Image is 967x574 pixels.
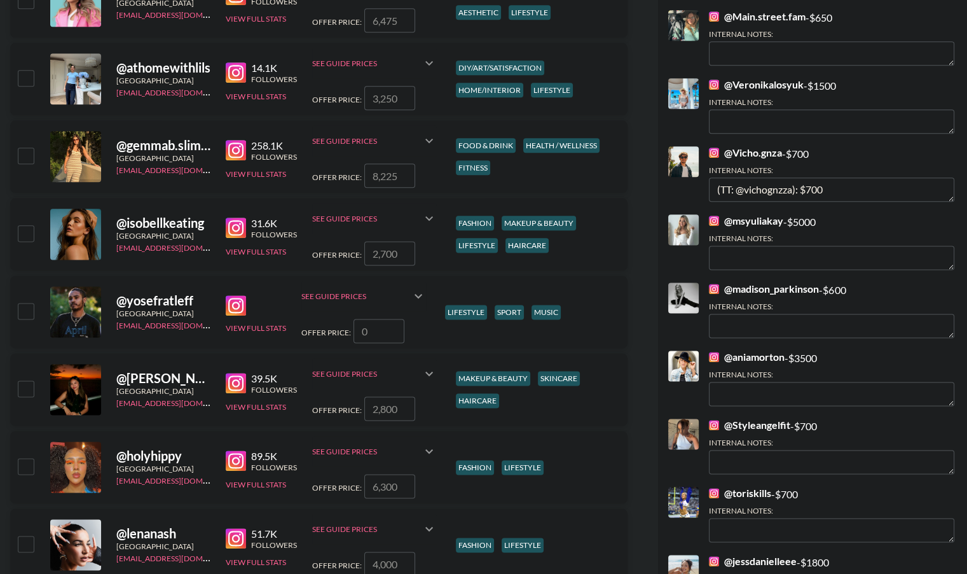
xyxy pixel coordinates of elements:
[251,62,297,74] div: 14.1K
[116,526,210,542] div: @ lenanash
[456,393,499,408] div: haircare
[495,305,524,319] div: sport
[251,139,297,152] div: 258.1K
[226,451,246,471] img: Instagram
[251,217,297,230] div: 31.6K
[312,17,362,27] span: Offer Price:
[251,385,297,395] div: Followers
[709,10,806,23] a: @Main.street.fam
[226,557,286,567] button: View Full Stats
[709,214,783,227] a: @msyuliakay
[251,463,297,472] div: Followers
[226,14,286,24] button: View Full Stats
[509,5,551,20] div: lifestyle
[456,138,516,153] div: food & drink
[709,29,954,39] div: Internal Notes:
[709,80,719,90] img: Instagram
[116,464,210,473] div: [GEOGRAPHIC_DATA]
[709,555,797,568] a: @jessdanielleee
[709,216,719,226] img: Instagram
[226,247,286,256] button: View Full Stats
[116,231,210,241] div: [GEOGRAPHIC_DATA]
[226,528,246,549] img: Instagram
[709,178,954,202] textarea: (TT: @vichognzza): $700
[312,524,422,534] div: See Guide Prices
[456,238,498,253] div: lifestyle
[709,370,954,379] div: Internal Notes:
[456,460,494,475] div: fashion
[312,136,422,146] div: See Guide Prices
[709,284,719,294] img: Instagram
[456,60,544,75] div: diy/art/satisfaction
[226,62,246,83] img: Instagram
[312,447,422,456] div: See Guide Prices
[116,318,244,330] a: [EMAIL_ADDRESS][DOMAIN_NAME]
[709,351,954,406] div: - $ 3500
[709,438,954,447] div: Internal Notes:
[312,514,437,544] div: See Guide Prices
[116,241,244,253] a: [EMAIL_ADDRESS][DOMAIN_NAME]
[226,140,246,160] img: Instagram
[312,203,437,234] div: See Guide Prices
[116,370,210,386] div: @ [PERSON_NAME].alexandria_
[456,538,494,552] div: fashion
[116,386,210,396] div: [GEOGRAPHIC_DATA]
[226,373,246,393] img: Instagram
[251,540,297,550] div: Followers
[116,215,210,231] div: @ isobellkeating
[226,402,286,412] button: View Full Stats
[709,283,954,338] div: - $ 600
[116,551,244,563] a: [EMAIL_ADDRESS][DOMAIN_NAME]
[312,125,437,156] div: See Guide Prices
[116,60,210,76] div: @ athomewithlils
[709,10,954,66] div: - $ 650
[301,328,351,337] span: Offer Price:
[456,83,523,97] div: home/interior
[312,95,362,104] span: Offer Price:
[116,309,210,318] div: [GEOGRAPHIC_DATA]
[445,305,487,319] div: lifestyle
[709,165,954,175] div: Internal Notes:
[456,216,494,230] div: fashion
[364,241,415,265] input: 2,700
[116,153,210,163] div: [GEOGRAPHIC_DATA]
[312,48,437,78] div: See Guide Prices
[251,528,297,540] div: 51.7K
[116,85,244,97] a: [EMAIL_ADDRESS][DOMAIN_NAME]
[116,542,210,551] div: [GEOGRAPHIC_DATA]
[709,488,719,498] img: Instagram
[709,11,719,22] img: Instagram
[353,319,404,343] input: 0
[116,396,244,408] a: [EMAIL_ADDRESS][DOMAIN_NAME]
[456,371,530,386] div: makeup & beauty
[301,281,426,311] div: See Guide Prices
[709,214,954,270] div: - $ 5000
[116,137,210,153] div: @ gemmab.slimming
[709,302,954,311] div: Internal Notes:
[502,216,576,230] div: makeup & beauty
[251,74,297,84] div: Followers
[709,352,719,362] img: Instagram
[709,148,719,158] img: Instagram
[709,487,771,500] a: @toriskills
[312,172,362,182] span: Offer Price:
[312,358,437,389] div: See Guide Prices
[226,218,246,238] img: Instagram
[312,561,362,570] span: Offer Price:
[251,450,297,463] div: 89.5K
[116,8,244,20] a: [EMAIL_ADDRESS][DOMAIN_NAME]
[312,405,362,415] span: Offer Price:
[523,138,600,153] div: health / wellness
[226,323,286,333] button: View Full Stats
[226,295,246,316] img: Instagram
[364,86,415,110] input: 3,250
[312,483,362,493] span: Offer Price:
[502,538,544,552] div: lifestyle
[226,169,286,179] button: View Full Stats
[709,420,719,430] img: Instagram
[709,78,954,134] div: - $ 1500
[251,372,297,385] div: 39.5K
[505,238,549,253] div: haircare
[364,164,415,188] input: 8,225
[709,146,954,202] div: - $ 700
